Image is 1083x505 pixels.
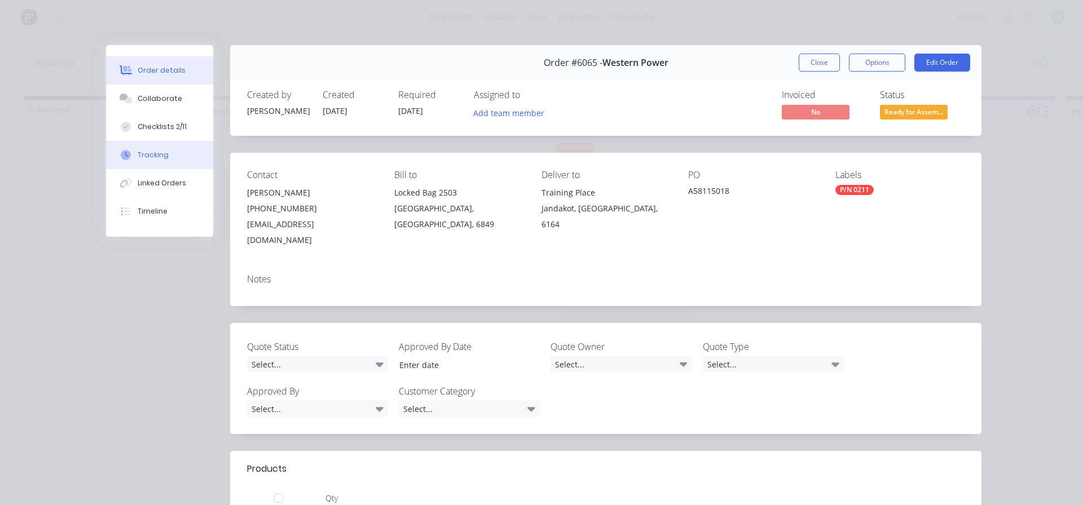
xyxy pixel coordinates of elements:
[544,57,602,68] span: Order #6065 -
[602,57,668,68] span: Western Power
[541,185,671,232] div: Training PlaceJandakot, [GEOGRAPHIC_DATA], 6164
[880,105,948,119] span: Ready for Assem...
[391,356,532,373] input: Enter date
[394,185,523,232] div: Locked Bag 2503[GEOGRAPHIC_DATA], [GEOGRAPHIC_DATA], 6849
[138,122,187,132] div: Checklists 2/11
[399,400,540,417] div: Select...
[106,169,213,197] button: Linked Orders
[247,201,376,216] div: [PHONE_NUMBER]
[106,85,213,113] button: Collaborate
[835,170,965,180] div: Labels
[106,113,213,141] button: Checklists 2/11
[394,201,523,232] div: [GEOGRAPHIC_DATA], [GEOGRAPHIC_DATA], 6849
[835,185,874,195] div: P/N 0211
[468,105,551,120] button: Add team member
[247,105,309,117] div: [PERSON_NAME]
[247,185,376,248] div: [PERSON_NAME][PHONE_NUMBER][EMAIL_ADDRESS][DOMAIN_NAME]
[703,340,844,353] label: Quote Type
[399,384,540,398] label: Customer Category
[106,56,213,85] button: Order details
[394,185,523,201] div: Locked Bag 2503
[394,170,523,180] div: Bill to
[914,54,970,72] button: Edit Order
[106,141,213,169] button: Tracking
[138,65,186,76] div: Order details
[799,54,840,72] button: Close
[247,462,287,476] div: Products
[247,90,309,100] div: Created by
[880,105,948,122] button: Ready for Assem...
[138,94,182,104] div: Collaborate
[541,201,671,232] div: Jandakot, [GEOGRAPHIC_DATA], 6164
[398,90,460,100] div: Required
[138,150,169,160] div: Tracking
[703,356,844,373] div: Select...
[247,400,388,417] div: Select...
[247,356,388,373] div: Select...
[323,105,347,116] span: [DATE]
[474,90,587,100] div: Assigned to
[782,90,866,100] div: Invoiced
[541,170,671,180] div: Deliver to
[106,197,213,225] button: Timeline
[474,105,551,120] button: Add team member
[247,340,388,353] label: Quote Status
[398,105,423,116] span: [DATE]
[551,356,692,373] div: Select...
[782,105,849,119] span: No
[138,206,168,216] div: Timeline
[541,185,671,201] div: Training Place
[247,274,965,285] div: Notes
[688,185,817,201] div: A58115018
[323,90,385,100] div: Created
[399,340,540,353] label: Approved By Date
[551,340,692,353] label: Quote Owner
[849,54,905,72] button: Options
[138,178,186,188] div: Linked Orders
[247,216,376,248] div: [EMAIL_ADDRESS][DOMAIN_NAME]
[880,90,965,100] div: Status
[247,185,376,201] div: [PERSON_NAME]
[247,384,388,398] label: Approved By
[688,170,817,180] div: PO
[247,170,376,180] div: Contact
